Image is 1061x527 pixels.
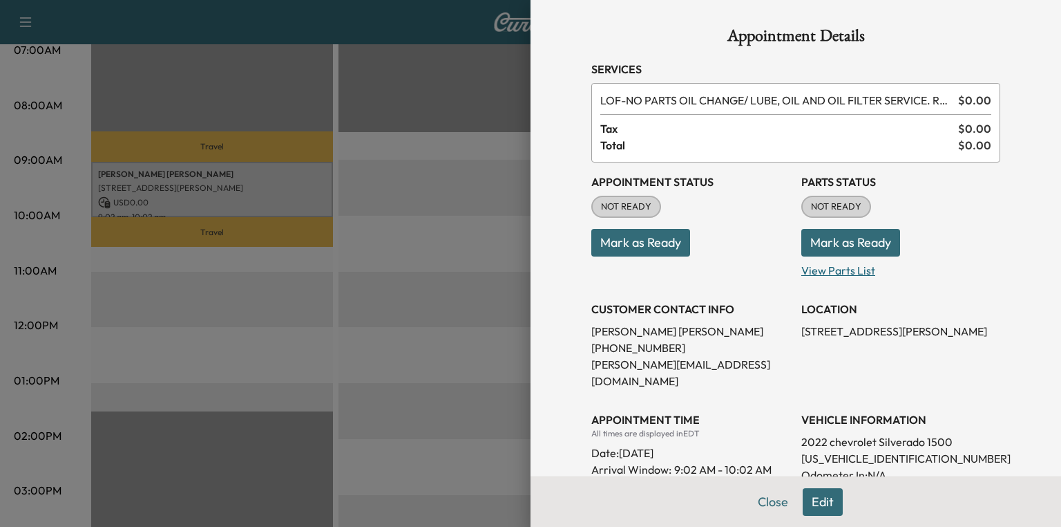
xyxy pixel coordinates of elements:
[600,120,958,137] span: Tax
[591,461,790,478] p: Arrival Window:
[591,229,690,257] button: Mark as Ready
[958,120,991,137] span: $ 0.00
[803,488,843,516] button: Edit
[801,257,1000,279] p: View Parts List
[803,200,870,214] span: NOT READY
[801,323,1000,340] p: [STREET_ADDRESS][PERSON_NAME]
[600,137,958,154] span: Total
[801,467,1000,483] p: Odometer In: N/A
[749,488,797,516] button: Close
[591,174,790,190] h3: Appointment Status
[958,137,991,154] span: $ 0.00
[591,439,790,461] div: Date: [DATE]
[801,229,900,257] button: Mark as Ready
[801,450,1000,467] p: [US_VEHICLE_IDENTIFICATION_NUMBER]
[600,92,953,109] span: NO PARTS OIL CHANGE/ LUBE, OIL AND OIL FILTER SERVICE. RESET OIL LIFE MONITOR. HAZARDOUS WASTE FE...
[593,200,660,214] span: NOT READY
[591,28,1000,50] h1: Appointment Details
[674,461,772,478] span: 9:02 AM - 10:02 AM
[801,301,1000,317] h3: LOCATION
[958,92,991,109] span: $ 0.00
[801,412,1000,428] h3: VEHICLE INFORMATION
[591,301,790,317] h3: CUSTOMER CONTACT INFO
[591,356,790,389] p: [PERSON_NAME][EMAIL_ADDRESS][DOMAIN_NAME]
[801,174,1000,190] h3: Parts Status
[591,412,790,428] h3: APPOINTMENT TIME
[591,323,790,340] p: [PERSON_NAME] [PERSON_NAME]
[591,61,1000,77] h3: Services
[801,434,1000,450] p: 2022 chevrolet Silverado 1500
[591,428,790,439] div: All times are displayed in EDT
[591,340,790,356] p: [PHONE_NUMBER]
